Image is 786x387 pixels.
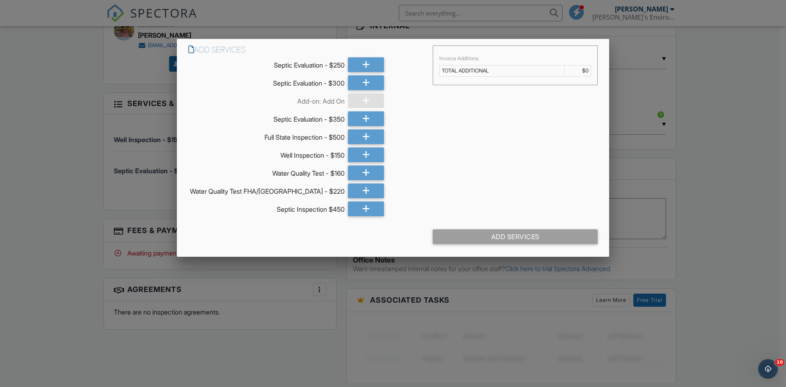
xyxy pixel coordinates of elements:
td: TOTAL ADDITIONAL [440,65,564,76]
span: 10 [775,359,784,366]
div: Full State Inspection - $500 [188,129,345,142]
div: Well Inspection - $150 [188,147,345,160]
div: Add Services [433,229,598,244]
div: Add-on: Add On [188,93,345,106]
div: Water Quality Test FHA/[GEOGRAPHIC_DATA] - $220 [188,183,345,196]
div: Septic Evaluation - $300 [188,75,345,88]
div: Invoice Additions [439,55,591,62]
div: Water Quality Test - $160 [188,165,345,178]
h6: Add Services [188,45,423,54]
div: Septic Inspection $450 [188,201,345,214]
td: $0 [564,65,591,76]
div: Septic Evaluation - $250 [188,57,345,70]
div: Septic Evaluation - $350 [188,111,345,124]
iframe: Intercom live chat [758,359,778,379]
